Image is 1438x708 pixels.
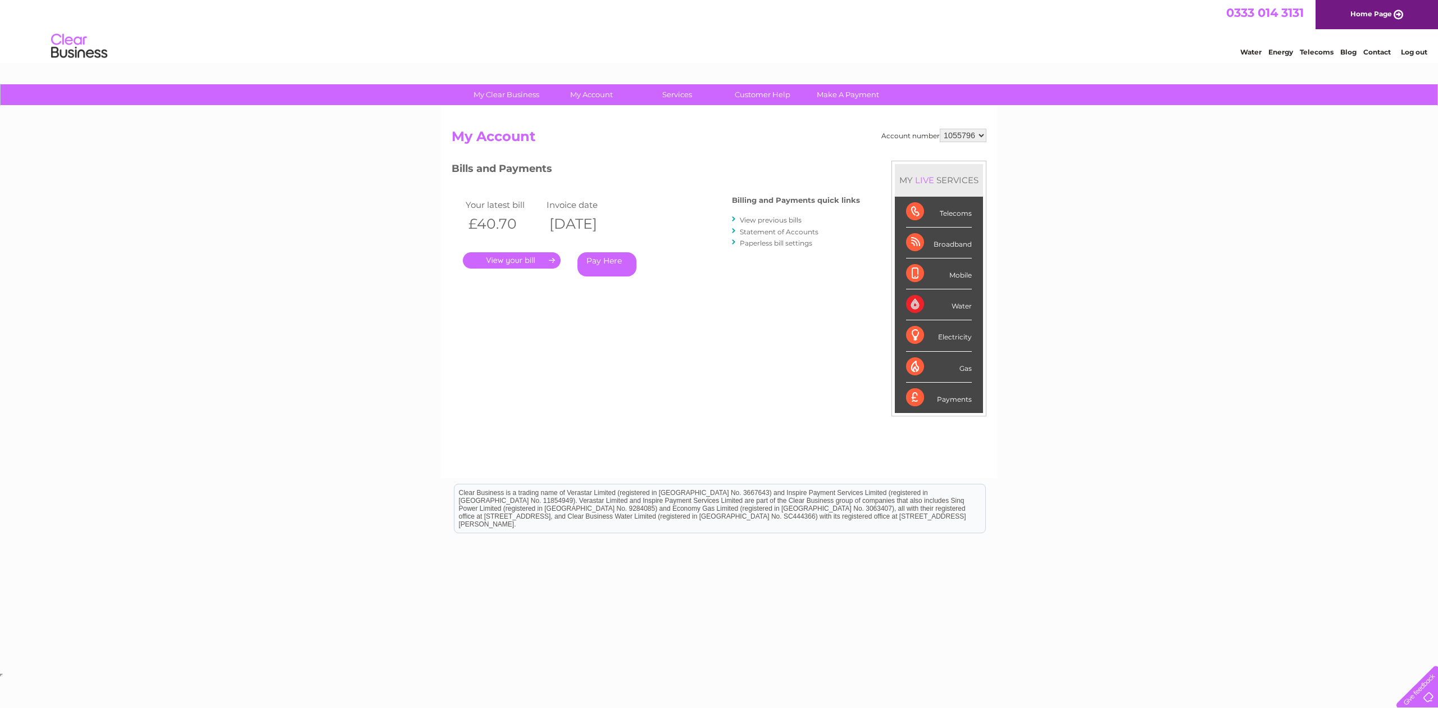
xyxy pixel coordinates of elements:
[906,197,972,228] div: Telecoms
[906,383,972,413] div: Payments
[1226,6,1304,20] a: 0333 014 3131
[895,164,983,196] div: MY SERVICES
[1340,48,1357,56] a: Blog
[452,161,860,180] h3: Bills and Payments
[906,320,972,351] div: Electricity
[631,84,723,105] a: Services
[463,197,544,212] td: Your latest bill
[906,289,972,320] div: Water
[452,129,986,150] h2: My Account
[881,129,986,142] div: Account number
[460,84,553,105] a: My Clear Business
[577,252,636,276] a: Pay Here
[463,252,561,269] a: .
[545,84,638,105] a: My Account
[51,29,108,63] img: logo.png
[463,212,544,235] th: £40.70
[740,228,818,236] a: Statement of Accounts
[544,197,625,212] td: Invoice date
[1300,48,1334,56] a: Telecoms
[906,228,972,258] div: Broadband
[1363,48,1391,56] a: Contact
[1401,48,1427,56] a: Log out
[802,84,894,105] a: Make A Payment
[906,352,972,383] div: Gas
[740,239,812,247] a: Paperless bill settings
[454,6,985,55] div: Clear Business is a trading name of Verastar Limited (registered in [GEOGRAPHIC_DATA] No. 3667643...
[732,196,860,205] h4: Billing and Payments quick links
[1268,48,1293,56] a: Energy
[906,258,972,289] div: Mobile
[716,84,809,105] a: Customer Help
[913,175,936,185] div: LIVE
[740,216,802,224] a: View previous bills
[544,212,625,235] th: [DATE]
[1240,48,1262,56] a: Water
